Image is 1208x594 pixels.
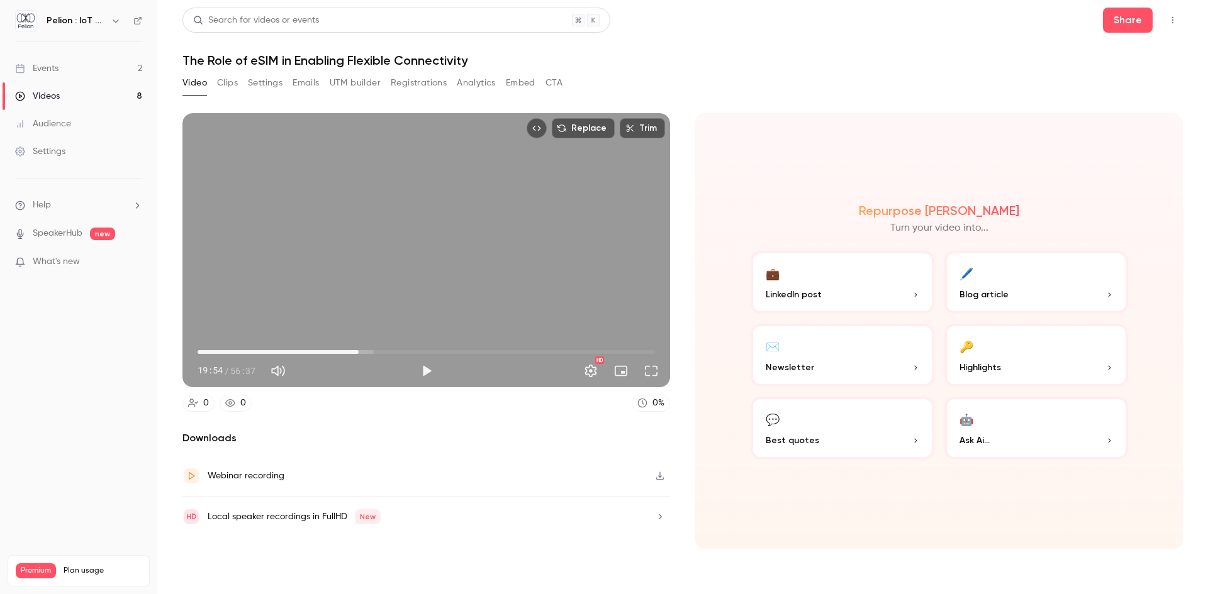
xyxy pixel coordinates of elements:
a: 0% [632,395,670,412]
img: Pelion : IoT Connectivity Made Effortless [16,11,36,31]
h2: Repurpose [PERSON_NAME] [859,203,1019,218]
button: 🔑Highlights [944,324,1128,387]
li: help-dropdown-opener [15,199,142,212]
div: Events [15,62,59,75]
span: 56:37 [230,364,255,377]
div: Webinar recording [208,468,284,483]
span: LinkedIn post [766,288,822,301]
span: Blog article [959,288,1009,301]
button: Top Bar Actions [1163,10,1183,30]
div: 🤖 [959,409,973,429]
span: 19:54 [198,364,223,377]
button: Emails [293,73,319,93]
span: What's new [33,255,80,268]
div: 19:54 [198,364,255,377]
span: Newsletter [766,361,814,374]
div: 💼 [766,263,780,283]
button: Share [1103,8,1153,33]
button: Play [414,358,439,383]
button: 💬Best quotes [751,397,934,459]
a: 0 [220,395,252,412]
span: Premium [16,563,56,578]
button: Clips [217,73,238,93]
button: Settings [578,358,603,383]
div: 0 [240,397,246,410]
span: Ask Ai... [959,434,990,447]
button: 🤖Ask Ai... [944,397,1128,459]
button: UTM builder [330,73,381,93]
div: Audience [15,118,71,130]
button: Video [182,73,207,93]
button: Settings [248,73,282,93]
div: 0 [203,397,209,410]
button: ✉️Newsletter [751,324,934,387]
span: Highlights [959,361,1001,374]
h6: Pelion : IoT Connectivity Made Effortless [47,14,106,27]
button: Trim [620,118,665,138]
button: Turn on miniplayer [608,358,634,383]
span: new [90,228,115,240]
div: ✉️ [766,336,780,356]
h1: The Role of eSIM in Enabling Flexible Connectivity [182,53,1183,68]
button: Replace [552,118,615,138]
button: Full screen [639,358,664,383]
span: New [355,509,381,524]
div: Videos [15,90,60,102]
div: 💬 [766,409,780,429]
span: Best quotes [766,434,819,447]
span: / [224,364,229,377]
div: 🔑 [959,336,973,356]
div: 🖊️ [959,263,973,283]
span: Plan usage [64,566,142,576]
div: Local speaker recordings in FullHD [208,509,381,524]
div: HD [595,356,604,364]
button: Registrations [391,73,447,93]
button: 🖊️Blog article [944,251,1128,314]
button: Mute [266,358,291,383]
a: 0 [182,395,215,412]
a: SpeakerHub [33,227,82,240]
div: 0 % [652,397,664,410]
button: Embed [506,73,535,93]
h2: Downloads [182,431,670,446]
button: Analytics [457,73,496,93]
div: Settings [15,145,65,158]
button: CTA [545,73,562,93]
p: Turn your video into... [890,221,988,236]
button: 💼LinkedIn post [751,251,934,314]
div: Search for videos or events [193,14,319,27]
span: Help [33,199,51,212]
button: Embed video [527,118,547,138]
iframe: Noticeable Trigger [127,256,142,268]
